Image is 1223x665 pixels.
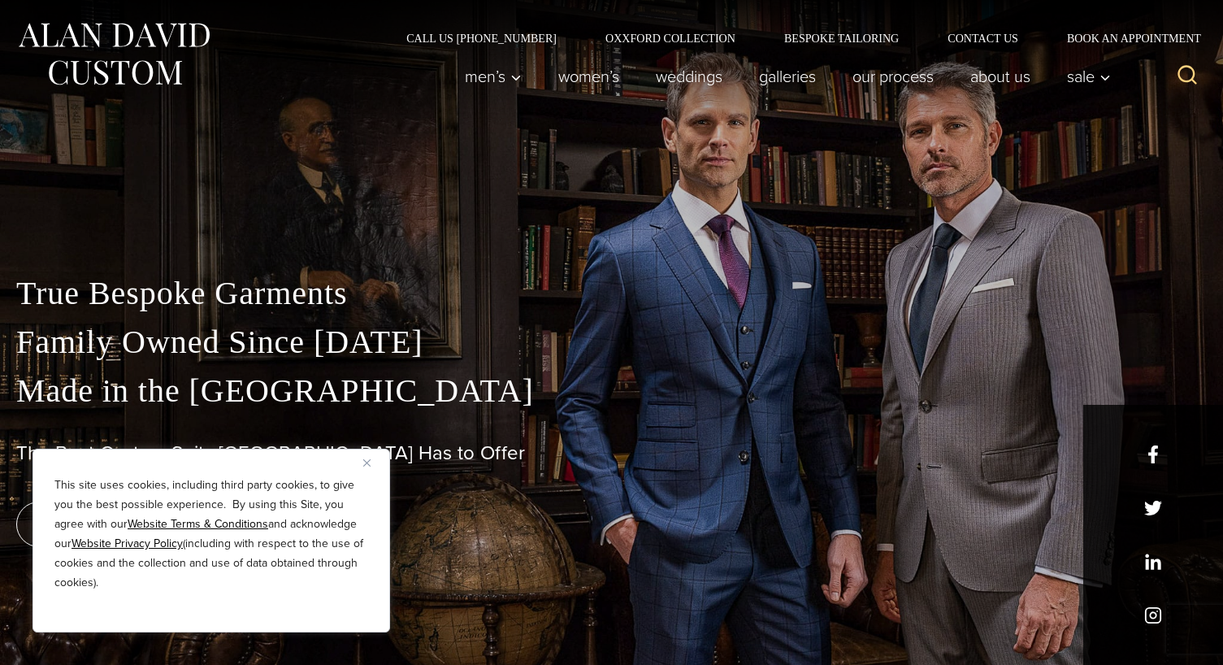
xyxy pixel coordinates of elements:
a: Bespoke Tailoring [760,33,923,44]
p: True Bespoke Garments Family Owned Since [DATE] Made in the [GEOGRAPHIC_DATA] [16,269,1207,415]
img: Alan David Custom [16,18,211,90]
a: book an appointment [16,502,244,547]
a: Book an Appointment [1043,33,1207,44]
a: Women’s [540,60,638,93]
a: Galleries [741,60,835,93]
nav: Secondary Navigation [382,33,1207,44]
button: View Search Form [1168,57,1207,96]
a: Our Process [835,60,952,93]
a: Contact Us [923,33,1043,44]
a: Website Privacy Policy [72,535,183,552]
a: Call Us [PHONE_NUMBER] [382,33,581,44]
a: Oxxford Collection [581,33,760,44]
button: Close [363,453,383,472]
a: Website Terms & Conditions [128,515,268,532]
p: This site uses cookies, including third party cookies, to give you the best possible experience. ... [54,476,368,593]
span: Men’s [465,68,522,85]
a: weddings [638,60,741,93]
a: About Us [952,60,1049,93]
span: Sale [1067,68,1111,85]
img: Close [363,459,371,467]
nav: Primary Navigation [447,60,1120,93]
h1: The Best Custom Suits [GEOGRAPHIC_DATA] Has to Offer [16,441,1207,465]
